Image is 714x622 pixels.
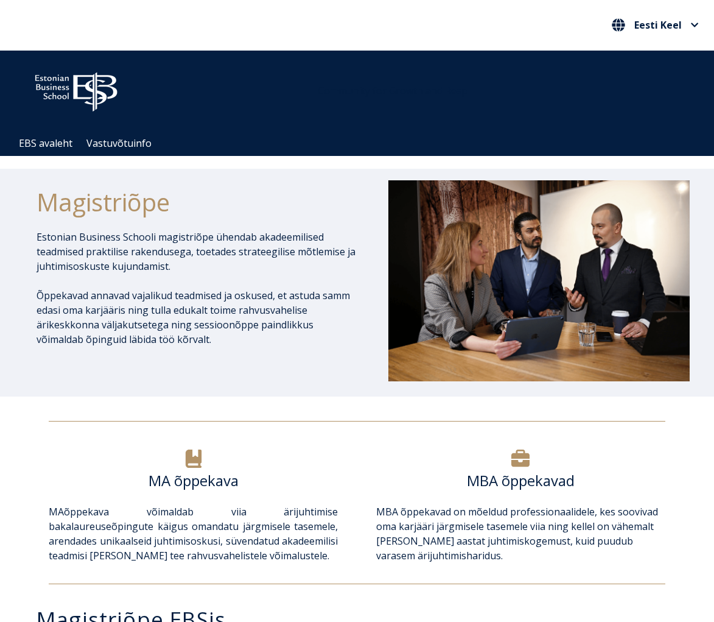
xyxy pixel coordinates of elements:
[24,63,128,115] img: ebs_logo2016_white
[609,15,702,35] button: Eesti Keel
[49,505,64,518] a: MA
[19,136,72,150] a: EBS avaleht
[49,472,338,490] h6: MA õppekava
[609,15,702,35] nav: Vali oma keel
[388,180,690,381] img: DSC_1073
[318,84,467,97] span: Community for Growth and Resp
[37,230,362,274] p: Estonian Business Schooli magistriõpe ühendab akadeemilised teadmised praktilise rakendusega, toe...
[376,504,665,563] p: õppekavad on mõeldud professionaalidele, kes soovivad oma karjääri järgmisele tasemele viia ning ...
[376,472,665,490] h6: MBA õppekavad
[37,288,362,347] p: Õppekavad annavad vajalikud teadmised ja oskused, et astuda samm edasi oma karjääris ning tulla e...
[49,505,338,562] span: õppekava võimaldab viia ärijuhtimise bakalaureuseõpingute käigus omandatu järgmisele tasemele, ar...
[376,505,398,518] a: MBA
[86,136,152,150] a: Vastuvõtuinfo
[634,20,682,30] span: Eesti Keel
[12,131,714,156] div: Navigation Menu
[37,187,362,217] h1: Magistriõpe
